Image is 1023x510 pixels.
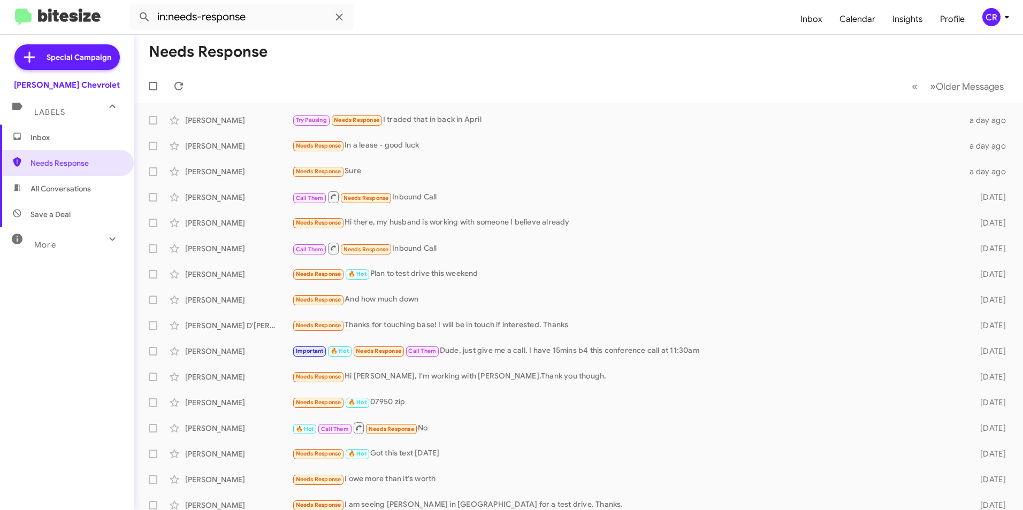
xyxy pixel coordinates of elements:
[296,450,341,457] span: Needs Response
[34,240,56,250] span: More
[331,347,349,354] span: 🔥 Hot
[292,421,963,435] div: No
[296,373,341,380] span: Needs Response
[129,4,354,30] input: Search
[185,397,292,408] div: [PERSON_NAME]
[296,399,341,406] span: Needs Response
[973,8,1011,26] button: CR
[963,166,1014,177] div: a day ago
[343,195,389,202] span: Needs Response
[185,474,292,485] div: [PERSON_NAME]
[185,449,292,459] div: [PERSON_NAME]
[296,117,327,123] span: Try Pausing
[296,195,324,202] span: Call Them
[348,450,367,457] span: 🔥 Hot
[296,142,341,149] span: Needs Response
[185,372,292,382] div: [PERSON_NAME]
[884,4,932,35] a: Insights
[963,449,1014,459] div: [DATE]
[963,397,1014,408] div: [DATE]
[963,372,1014,382] div: [DATE]
[296,501,341,508] span: Needs Response
[296,168,341,175] span: Needs Response
[296,246,324,253] span: Call Them
[185,320,292,331] div: [PERSON_NAME] D'[PERSON_NAME]
[348,271,367,277] span: 🔥 Hot
[30,183,91,194] span: All Conversations
[912,80,918,93] span: «
[936,81,1004,92] span: Older Messages
[292,396,963,408] div: 07950 zip
[185,346,292,357] div: [PERSON_NAME]
[296,219,341,226] span: Needs Response
[296,347,324,354] span: Important
[185,192,292,203] div: [PERSON_NAME]
[963,320,1014,331] div: [DATE]
[292,293,963,306] div: And how much down
[792,4,831,35] a: Inbox
[185,295,292,305] div: [PERSON_NAME]
[963,346,1014,357] div: [DATE]
[292,242,963,255] div: Inbound Call
[963,423,1014,434] div: [DATE]
[348,399,367,406] span: 🔥 Hot
[334,117,379,123] span: Needs Response
[906,75,1010,97] nav: Page navigation example
[963,269,1014,280] div: [DATE]
[831,4,884,35] a: Calendar
[292,268,963,280] div: Plan to test drive this weekend
[408,347,436,354] span: Call Them
[14,44,120,70] a: Special Campaign
[296,296,341,303] span: Needs Response
[292,370,963,383] div: Hi [PERSON_NAME], I'm working with [PERSON_NAME].Thank you though.
[296,322,341,329] span: Needs Response
[185,141,292,151] div: [PERSON_NAME]
[963,295,1014,305] div: [DATE]
[30,209,71,220] span: Save a Deal
[292,447,963,460] div: Got this text [DATE]
[982,8,1001,26] div: CR
[905,75,924,97] button: Previous
[185,243,292,254] div: [PERSON_NAME]
[296,476,341,483] span: Needs Response
[321,426,349,432] span: Call Them
[369,426,414,432] span: Needs Response
[185,218,292,228] div: [PERSON_NAME]
[292,345,963,357] div: Dude, just give me a call. I have 15mins b4 this conference call at 11:30am
[296,271,341,277] span: Needs Response
[292,114,963,126] div: I traded that in back in April
[185,269,292,280] div: [PERSON_NAME]
[963,243,1014,254] div: [DATE]
[930,80,936,93] span: »
[292,473,963,485] div: I owe more than it's worth
[356,347,401,354] span: Needs Response
[963,141,1014,151] div: a day ago
[34,107,65,117] span: Labels
[47,52,111,63] span: Special Campaign
[963,218,1014,228] div: [DATE]
[292,217,963,229] div: Hi there, my husband is working with someone I believe already
[185,423,292,434] div: [PERSON_NAME]
[30,132,121,143] span: Inbox
[292,319,963,331] div: Thanks for touching base! I will be in touch if interested. Thanks
[14,80,120,90] div: [PERSON_NAME] Chevrolet
[30,158,121,168] span: Needs Response
[185,166,292,177] div: [PERSON_NAME]
[963,474,1014,485] div: [DATE]
[296,426,314,432] span: 🔥 Hot
[149,43,268,60] h1: Needs Response
[292,165,963,177] div: Sure
[963,192,1014,203] div: [DATE]
[292,190,963,204] div: Inbound Call
[963,115,1014,126] div: a day ago
[923,75,1010,97] button: Next
[185,115,292,126] div: [PERSON_NAME]
[932,4,973,35] a: Profile
[343,246,389,253] span: Needs Response
[292,140,963,152] div: In a lease - good luck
